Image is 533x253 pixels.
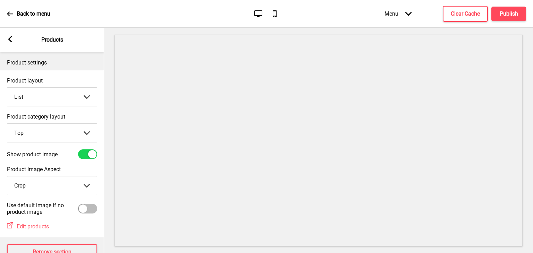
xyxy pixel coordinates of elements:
label: Show product image [7,151,58,158]
label: Product layout [7,77,97,84]
span: Edit products [17,223,49,230]
div: Menu [378,3,418,24]
a: Edit products [13,223,49,230]
h4: Clear Cache [451,10,480,18]
label: Product Image Aspect [7,166,97,173]
p: Product settings [7,59,97,67]
label: Product category layout [7,113,97,120]
p: Back to menu [17,10,50,18]
p: Products [41,36,63,44]
button: Clear Cache [443,6,488,22]
h4: Publish [500,10,518,18]
button: Publish [491,7,526,21]
a: Back to menu [7,5,50,23]
label: Use default image if no product image [7,202,78,215]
